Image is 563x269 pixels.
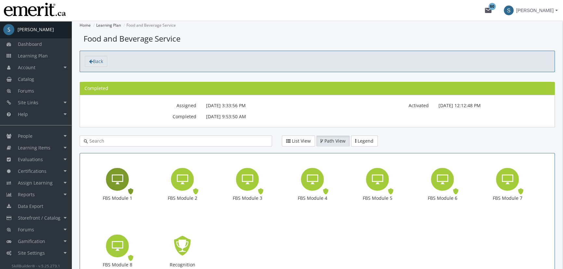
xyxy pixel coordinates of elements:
[80,21,555,30] nav: Breadcrumbs
[292,138,311,144] span: List View
[18,191,35,198] span: Reports
[85,56,107,67] a: Back
[85,100,201,109] label: Assigned
[18,133,33,139] span: People
[345,158,410,225] div: FBS Module 5
[85,85,108,91] span: Completed
[206,100,313,111] p: [DATE] 3:33:56 PM
[93,58,103,64] span: Back
[18,238,45,244] span: Gamification
[18,26,54,33] div: [PERSON_NAME]
[410,158,475,225] div: FBS Module 6
[18,168,46,174] span: Certifications
[516,5,554,16] span: [PERSON_NAME]
[84,33,180,44] span: Food and Beverage Service
[18,156,43,162] span: Evaluations
[18,99,38,106] span: Site Links
[18,180,53,186] span: Assign Learning
[358,138,373,144] span: Legend
[98,195,137,201] div: FBS Module 1
[18,53,48,59] span: Learning Plan
[12,263,60,268] small: SkillBuilder® - v.5.25.273.1
[163,262,202,268] div: Recognition
[3,24,14,35] span: S
[150,158,215,225] div: FBS Module 2
[80,82,555,127] section: Learning Path Information
[293,195,332,201] div: FBS Module 4
[18,88,34,94] span: Forums
[215,158,280,225] div: FBS Module 3
[80,22,91,28] a: Home
[504,6,514,15] span: S
[317,100,434,109] label: Activated
[206,111,313,122] p: [DATE] 9:53:50 AM
[324,138,346,144] span: Path View
[18,250,45,256] span: Site Settings
[228,195,267,201] div: FBS Module 3
[475,158,540,225] div: FBS Module 7
[423,195,462,201] div: FBS Module 6
[18,215,60,221] span: Storefront / Catalog
[488,195,527,201] div: FBS Module 7
[439,100,545,111] p: [DATE] 12:12:48 PM
[85,111,201,120] label: Completed
[280,158,345,225] div: FBS Module 4
[88,138,268,144] input: Search
[18,226,34,233] span: Forums
[85,158,150,225] div: FBS Module 1
[358,195,397,201] div: FBS Module 5
[18,41,42,47] span: Dashboard
[98,262,137,268] div: FBS Module 8
[18,76,34,82] span: Catalog
[96,22,121,28] a: Learning Plan
[18,64,35,70] span: Account
[163,195,202,201] div: FBS Module 2
[80,51,555,72] section: toolbar
[122,21,176,30] li: Food and Beverage Service
[18,145,50,151] span: Learning Items
[484,6,492,14] mat-icon: mail
[18,203,43,209] span: Data Export
[18,111,28,117] span: Help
